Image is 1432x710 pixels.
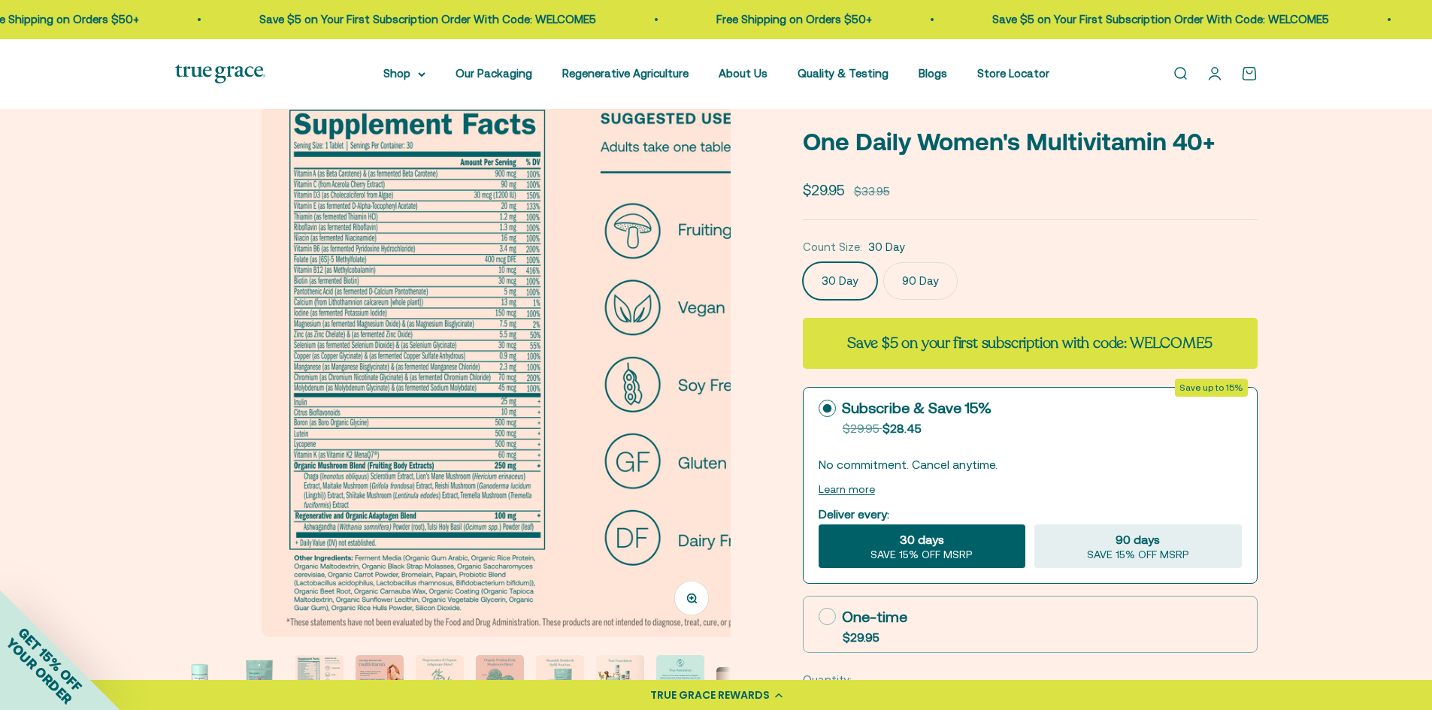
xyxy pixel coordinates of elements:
[650,687,770,703] div: TRUE GRACE REWARDS
[803,179,845,201] sale-price: $29.95
[235,655,283,708] button: Go to item 2
[716,667,764,708] button: Go to item 10
[175,655,223,703] img: Daily Multivitamin for Immune Support, Energy, Daily Balance, and Healthy Bone Support* Vitamin A...
[562,67,689,80] a: Regenerative Agriculture
[868,238,905,256] span: 30 Day
[847,333,1213,353] strong: Save $5 on your first subscription with code: WELCOME5
[235,655,283,703] img: Daily Multivitamin for Immune Support, Energy, Daily Balance, and Healthy Bone Support* - Vitamin...
[719,67,767,80] a: About Us
[476,655,524,703] img: Reishi supports healthy aging. Lion's Mane for brain, nerve, and cognitive support. Maitake suppo...
[416,655,464,703] img: Holy Basil and Ashwagandha are Ayurvedic herbs known as "adaptogens." They support overall health...
[656,655,704,703] img: Every lot of True Grace supplements undergoes extensive third-party testing. Regulation says we d...
[656,655,704,708] button: Go to item 9
[798,67,889,80] a: Quality & Testing
[803,671,852,689] label: Quantity:
[456,67,532,80] a: Our Packaging
[295,655,344,703] img: Fruiting Body Vegan Soy Free Gluten Free Dairy Free
[356,655,404,708] button: Go to item 4
[536,655,584,708] button: Go to item 7
[854,183,890,201] compare-at-price: $33.95
[262,82,817,637] img: Fruiting Body Vegan Soy Free Gluten Free Dairy Free
[383,65,425,83] summary: Shop
[258,11,595,29] p: Save $5 on Your First Subscription Order With Code: WELCOME5
[175,655,223,708] button: Go to item 1
[3,635,75,707] span: YOUR ORDER
[476,655,524,708] button: Go to item 6
[596,655,644,703] img: Our full product line provides a robust and comprehensive offering for a true foundation of healt...
[15,624,85,694] span: GET 15% OFF
[536,655,584,703] img: When you opt out for our refill pouches instead of buying a whole new bottle every time you buy s...
[919,67,947,80] a: Blogs
[977,67,1049,80] a: Store Locator
[596,655,644,708] button: Go to item 8
[416,655,464,708] button: Go to item 5
[803,238,862,256] legend: Count Size:
[356,655,404,703] img: - 1200IU of Vitamin D3 from lichen and 60 mcg of Vitamin K2 from Mena-Q7 - Regenerative & organic...
[715,13,870,26] a: Free Shipping on Orders $50+
[803,122,1258,161] p: One Daily Women's Multivitamin 40+
[991,11,1328,29] p: Save $5 on Your First Subscription Order With Code: WELCOME5
[295,655,344,708] button: Go to item 3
